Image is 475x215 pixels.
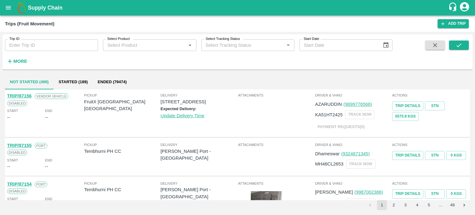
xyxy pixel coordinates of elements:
nav: pagination navigation [364,200,470,210]
p: Tembhurni PH CC [84,186,160,193]
span: Delivery [160,92,237,98]
a: TRIP/87156 [7,93,32,98]
span: Disabled [7,188,27,194]
a: TRIP/87155 [7,143,32,148]
label: Expected Delivery: [160,106,196,111]
label: Trip ID [9,37,19,41]
button: Go to page 49 [447,200,457,210]
img: logo [15,2,28,14]
p: FruitX [GEOGRAPHIC_DATA] [GEOGRAPHIC_DATA] [84,98,160,112]
button: page 1 [377,200,387,210]
span: Pickup [84,142,160,148]
p: MH46CL2653 [315,161,344,167]
strong: More [13,59,27,64]
label: Select Tracking Status [206,37,240,41]
span: Actions [392,142,468,148]
button: Go to page 2 [389,200,399,210]
p: Tembhurni PH CC [84,148,160,155]
div: -- [45,163,48,170]
input: Select Product [105,41,184,49]
span: End [45,196,53,202]
span: [PERSON_NAME] [315,190,353,195]
span: Delivery [160,142,237,148]
button: 0 Kgs [446,189,466,198]
span: Pickup [84,181,160,186]
p: [PERSON_NAME] Port - [GEOGRAPHIC_DATA] [160,186,237,200]
p: KA51HT2425 [315,111,343,118]
span: Port [35,182,47,187]
span: End [45,157,53,163]
div: -- [7,114,10,121]
p: [STREET_ADDRESS] [160,98,237,105]
span: Attachments [238,92,314,98]
span: Actions [392,181,468,186]
span: Start [7,108,18,114]
span: Disabled [7,101,27,106]
span: Dhameswar [315,151,340,156]
a: Add Trip [438,19,469,28]
span: Driver & VHNo [315,181,391,186]
input: Enter Trip ID [5,39,98,51]
span: Attachments [238,181,314,186]
button: Open [284,41,292,49]
button: open drawer [1,1,15,15]
label: Select Product [107,37,130,41]
span: Actions [392,92,468,98]
span: Pickup [84,92,160,98]
a: Update Delivery Time [160,113,204,118]
span: End [45,108,53,114]
a: TRIP/87154 [7,182,32,187]
button: Open [186,41,194,49]
span: Disabled [7,150,27,155]
span: Attachments [238,142,314,148]
span: Vendor Vehicle [35,93,68,99]
input: Select Tracking Status [203,41,274,49]
b: Supply Chain [28,5,62,11]
button: Ended (79474) [93,75,132,89]
div: -- [7,163,10,170]
button: Started (189) [53,75,92,89]
a: Trip Details [392,189,423,198]
button: More [5,56,29,67]
a: STN [425,101,445,110]
input: Start Date [299,39,378,51]
p: [PERSON_NAME] Port - [GEOGRAPHIC_DATA] [160,148,237,162]
button: Go to page 5 [424,200,434,210]
a: (9987002386) [354,190,383,195]
span: AZARUDDIN [315,102,342,107]
a: Supply Chain [28,3,448,12]
button: Go to page 3 [400,200,410,210]
div: account of current user [459,1,470,14]
a: Trip Details [392,101,423,110]
a: Trip Details [392,151,423,160]
a: (9324871345) [341,151,370,156]
span: Port [35,143,47,148]
p: MH43CE2046 [315,199,344,206]
a: (9899776566) [344,102,372,107]
span: Driver & VHNo [315,92,391,98]
div: Trips (Fruit Movement) [5,20,54,28]
button: 6575.9 Kgs [392,112,419,121]
label: Start Date [304,37,319,41]
span: Driver & VHNo [315,142,391,148]
button: 0 Kgs [446,151,466,160]
div: customer-support [448,2,459,13]
button: Not Started (490) [5,75,53,89]
span: Start [7,157,18,163]
span: Start [7,196,18,202]
a: STN [425,151,445,160]
button: Go to page 4 [412,200,422,210]
div: … [436,202,446,208]
div: -- [45,114,48,121]
button: Go to next page [459,200,469,210]
button: Choose date [380,39,392,51]
span: Delivery [160,181,237,186]
a: STN [425,189,445,198]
